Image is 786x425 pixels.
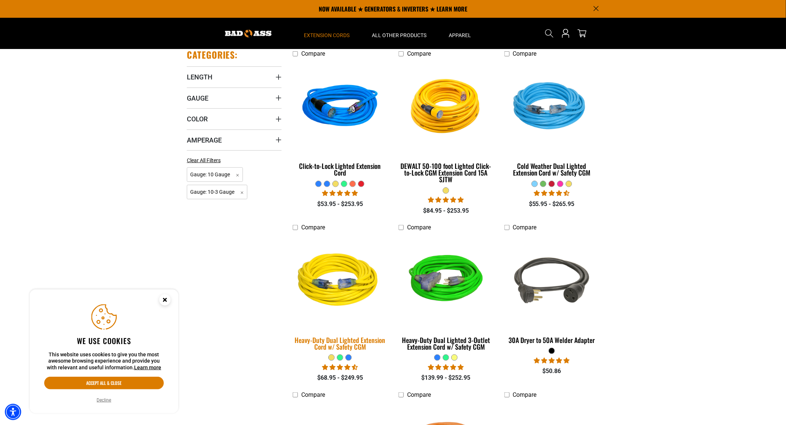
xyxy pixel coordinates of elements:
a: Clear All Filters [187,157,224,164]
div: DEWALT 50-100 foot Lighted Click-to-Lock CGM Extension Cord 15A SJTW [399,163,493,183]
summary: Amperage [187,130,282,150]
a: Gauge: 10 Gauge [187,171,243,178]
div: $53.95 - $253.95 [293,200,387,209]
button: Close this option [152,290,178,313]
a: black 30A Dryer to 50A Welder Adapter [504,235,599,348]
span: 5.00 stars [534,357,569,364]
a: yellow Heavy-Duty Dual Lighted Extension Cord w/ Safety CGM [293,235,387,354]
button: Accept all & close [44,377,164,389]
summary: Length [187,66,282,87]
summary: Apparel [438,18,482,49]
a: Open this option [560,18,572,49]
span: Compare [513,391,537,398]
img: A coiled yellow extension cord with a plug and connector at each end, designed for outdoor use. [399,65,493,150]
img: black [505,238,598,324]
summary: All Other Products [361,18,438,49]
span: Compare [513,224,537,231]
summary: Search [543,27,555,39]
a: Light Blue Cold Weather Dual Lighted Extension Cord w/ Safety CGM [504,61,599,180]
a: This website uses cookies to give you the most awesome browsing experience and provide you with r... [134,364,161,370]
a: A coiled yellow extension cord with a plug and connector at each end, designed for outdoor use. D... [399,61,493,187]
span: 4.87 stars [322,190,358,197]
summary: Extension Cords [293,18,361,49]
img: neon green [399,238,493,324]
span: Gauge: 10 Gauge [187,167,243,182]
div: Heavy-Duty Dual Lighted 3-Outlet Extension Cord w/ Safety CGM [399,337,493,350]
summary: Color [187,108,282,129]
h2: We use cookies [44,336,164,346]
span: Length [187,73,212,81]
div: 30A Dryer to 50A Welder Adapter [504,337,599,343]
span: Compare [407,224,431,231]
div: Accessibility Menu [5,404,21,420]
a: neon green Heavy-Duty Dual Lighted 3-Outlet Extension Cord w/ Safety CGM [399,235,493,354]
span: 4.62 stars [534,190,569,197]
div: Heavy-Duty Dual Lighted Extension Cord w/ Safety CGM [293,337,387,350]
img: Light Blue [505,65,598,150]
div: $55.95 - $265.95 [504,200,599,209]
aside: Cookie Consent [30,290,178,413]
span: Compare [513,50,537,57]
span: Extension Cords [304,32,350,39]
a: blue Click-to-Lock Lighted Extension Cord [293,61,387,180]
img: Bad Ass Extension Cords [225,30,272,37]
p: This website uses cookies to give you the most awesome browsing experience and provide you with r... [44,352,164,371]
span: Compare [407,50,431,57]
img: blue [293,65,387,150]
span: Compare [301,224,325,231]
summary: Gauge [187,88,282,108]
div: $50.86 [504,367,599,376]
span: Compare [301,391,325,398]
span: All Other Products [372,32,426,39]
span: 4.92 stars [428,364,464,371]
span: 4.64 stars [322,364,358,371]
a: cart [576,29,588,38]
span: 4.84 stars [428,196,464,203]
div: Cold Weather Dual Lighted Extension Cord w/ Safety CGM [504,163,599,176]
span: Compare [301,50,325,57]
span: Color [187,115,208,123]
span: Gauge [187,94,208,102]
div: $84.95 - $253.95 [399,206,493,215]
a: Gauge: 10-3 Gauge [187,188,247,195]
button: Decline [95,396,114,404]
div: $68.95 - $249.95 [293,373,387,382]
span: Gauge: 10-3 Gauge [187,185,247,199]
img: yellow [288,234,392,329]
span: Apparel [449,32,471,39]
div: $139.99 - $252.95 [399,373,493,382]
div: Click-to-Lock Lighted Extension Cord [293,163,387,176]
h2: Categories: [187,49,238,61]
span: Compare [407,391,431,398]
span: Clear All Filters [187,157,221,163]
span: Amperage [187,136,222,144]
